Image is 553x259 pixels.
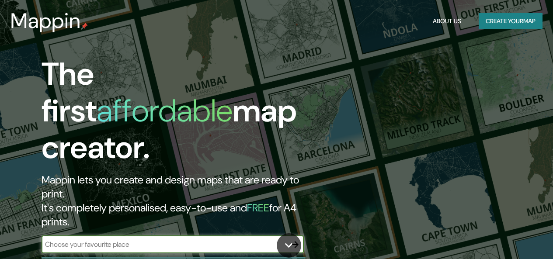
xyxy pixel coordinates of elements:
[42,239,286,249] input: Choose your favourite place
[10,9,81,33] h3: Mappin
[429,13,465,29] button: About Us
[247,201,269,214] h5: FREE
[42,56,318,173] h1: The first map creator.
[97,90,233,131] h1: affordable
[81,23,88,30] img: mappin-pin
[42,173,318,229] h2: Mappin lets you create and design maps that are ready to print. It's completely personalised, eas...
[479,13,543,29] button: Create yourmap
